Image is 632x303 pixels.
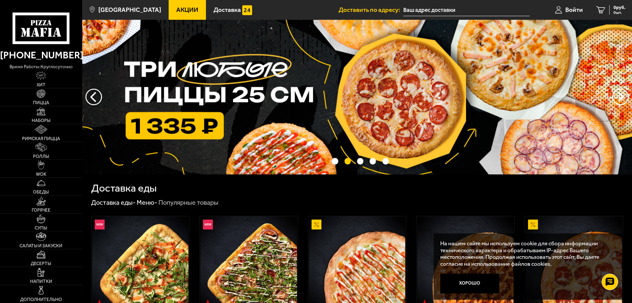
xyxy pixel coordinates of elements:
[403,4,530,16] input: Ваш адрес доставки
[30,279,52,284] span: Напитки
[203,220,213,229] img: Новинка
[35,226,47,230] span: Супы
[214,7,241,13] span: Доставка
[85,89,102,105] button: следующий
[32,118,50,123] span: Наборы
[33,101,49,105] span: Пицца
[19,244,62,248] span: Салаты и закуски
[614,5,625,10] span: 0 руб.
[98,7,161,13] span: [GEOGRAPHIC_DATA]
[612,89,629,105] button: предыдущий
[176,7,198,13] span: Акции
[332,158,338,164] button: точки переключения
[91,183,157,194] h1: Доставка еды
[339,7,403,13] span: Доставить по адресу:
[137,198,157,206] a: Меню-
[345,158,351,164] button: точки переключения
[312,220,321,229] img: Акционный
[33,154,49,159] span: Роллы
[565,7,583,13] span: Войти
[31,261,51,266] span: Десерты
[20,297,62,302] span: Дополнительно
[440,240,613,267] p: На нашем сайте мы используем cookie для сбора информации технического характера и обрабатываем IP...
[357,158,363,164] button: точки переключения
[158,198,218,207] div: Популярные товары
[614,11,625,15] span: 0 шт.
[440,274,500,293] button: Хорошо
[91,198,136,206] a: Доставка еды-
[33,190,49,195] span: Обеды
[383,158,389,164] button: точки переключения
[36,172,46,177] span: WOK
[32,208,50,213] span: Горячее
[528,220,538,229] img: Акционный
[370,158,376,164] button: точки переключения
[95,220,105,229] img: Новинка
[37,83,46,87] span: Хит
[22,136,60,141] span: Римская пицца
[242,5,252,15] img: 15daf4d41897b9f0e9f617042186c801.svg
